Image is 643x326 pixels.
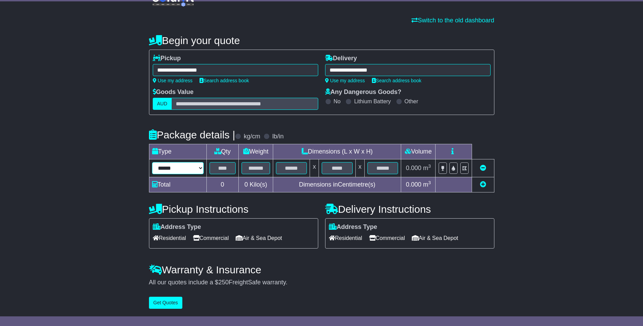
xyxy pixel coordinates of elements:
a: Add new item [480,181,486,188]
span: m [423,165,431,171]
a: Search address book [200,78,249,83]
label: Delivery [325,55,357,62]
a: Switch to the old dashboard [411,17,494,24]
td: Dimensions in Centimetre(s) [273,177,401,192]
td: Volume [401,144,436,159]
sup: 3 [428,180,431,185]
div: All our quotes include a $ FreightSafe warranty. [149,279,494,286]
label: Address Type [153,223,201,231]
span: 0.000 [406,181,421,188]
span: Air & Sea Depot [412,233,458,243]
span: Commercial [369,233,405,243]
h4: Pickup Instructions [149,203,318,215]
td: Kilo(s) [238,177,273,192]
td: Type [149,144,206,159]
a: Use my address [325,78,365,83]
td: Weight [238,144,273,159]
h4: Warranty & Insurance [149,264,494,275]
td: Dimensions (L x W x H) [273,144,401,159]
td: x [355,159,364,177]
td: 0 [206,177,238,192]
label: Any Dangerous Goods? [325,88,401,96]
label: Goods Value [153,88,194,96]
span: Commercial [193,233,229,243]
button: Get Quotes [149,297,183,309]
h4: Delivery Instructions [325,203,494,215]
span: 0 [244,181,248,188]
h4: Begin your quote [149,35,494,46]
label: Other [405,98,418,105]
label: lb/in [272,133,283,140]
span: 0.000 [406,165,421,171]
h4: Package details | [149,129,235,140]
label: Pickup [153,55,181,62]
label: AUD [153,98,172,110]
sup: 3 [428,164,431,169]
label: Lithium Battery [354,98,391,105]
span: m [423,181,431,188]
span: Residential [153,233,186,243]
a: Search address book [372,78,421,83]
label: kg/cm [244,133,260,140]
td: Qty [206,144,238,159]
label: No [334,98,341,105]
span: Air & Sea Depot [236,233,282,243]
td: Total [149,177,206,192]
td: x [310,159,319,177]
a: Use my address [153,78,193,83]
span: Residential [329,233,362,243]
span: 250 [218,279,229,286]
label: Address Type [329,223,377,231]
a: Remove this item [480,165,486,171]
